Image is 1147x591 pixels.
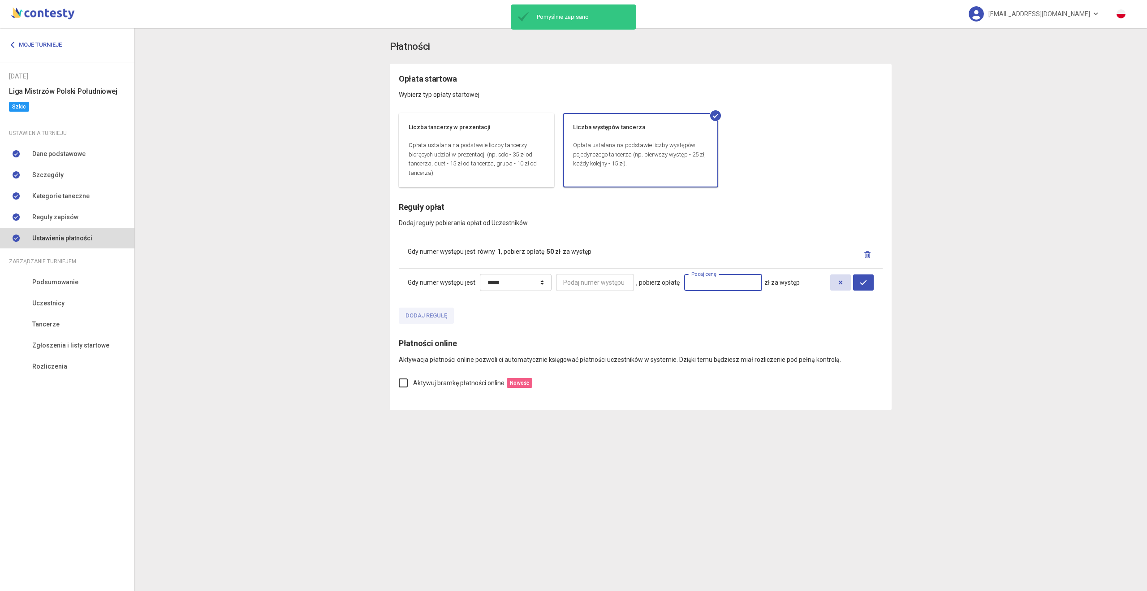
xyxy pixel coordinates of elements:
span: Nowość [507,378,532,388]
p: Liczba występów tancerza [573,123,709,132]
span: Kategorie taneczne [32,191,90,201]
h3: Płatności [390,39,430,55]
span: Szczegóły [32,170,64,180]
div: [DATE] [9,71,125,81]
div: Opłata ustalana na podstawie liczby tancerzy biorących udział w prezentacji (np. solo - 35 zł od ... [400,141,553,187]
span: Płatności online [399,339,457,348]
strong: 1 [497,248,501,255]
span: zł za występ [764,278,800,287]
span: Rozliczenia [32,361,67,371]
label: Aktywuj bramkę płatności online [399,378,505,388]
span: za występ [563,248,591,255]
span: Dane podstawowe [32,149,86,159]
p: Aktywacja płatności online pozwoli ci automatycznie księgować płatności uczestników w systemie. D... [399,350,883,365]
p: Dodaj reguły pobierania opłat od Uczestników [399,213,883,228]
span: Zgłoszenia i listy startowe [32,340,109,350]
span: Opłata startowa [399,74,457,83]
div: Opłata ustalana na podstawie liczby występów pojedynczego tancerza (np. pierwszy występ - 25 zł, ... [564,141,718,187]
span: Podsumowanie [32,277,78,287]
span: Gdy numer występu jest [408,248,475,255]
span: Uczestnicy [32,298,65,308]
p: Liczba tancerzy w prezentacji [409,123,544,132]
span: [EMAIL_ADDRESS][DOMAIN_NAME] [988,4,1090,23]
span: Ustawienia płatności [32,233,92,243]
span: Pomyślnie zapisano [532,13,633,21]
p: Wybierz typ opłaty startowej [399,85,883,100]
span: , pobierz opłatę [501,248,544,255]
div: Ustawienia turnieju [9,128,125,138]
a: Moje turnieje [9,37,69,53]
span: równy [478,248,495,255]
span: Reguły opłat [399,202,444,212]
span: Zarządzanie turniejem [9,256,76,266]
button: Dodaj regułę [399,308,454,324]
app-title: Płatności [390,39,892,55]
span: Reguły zapisów [32,212,78,222]
span: Tancerze [32,319,60,329]
h6: Liga Mistrzów Polski Południowej [9,86,125,97]
strong: 50 zł [547,248,561,255]
span: Szkic [9,102,29,112]
span: , pobierz opłatę [636,278,680,287]
span: Gdy numer występu jest [408,278,475,287]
